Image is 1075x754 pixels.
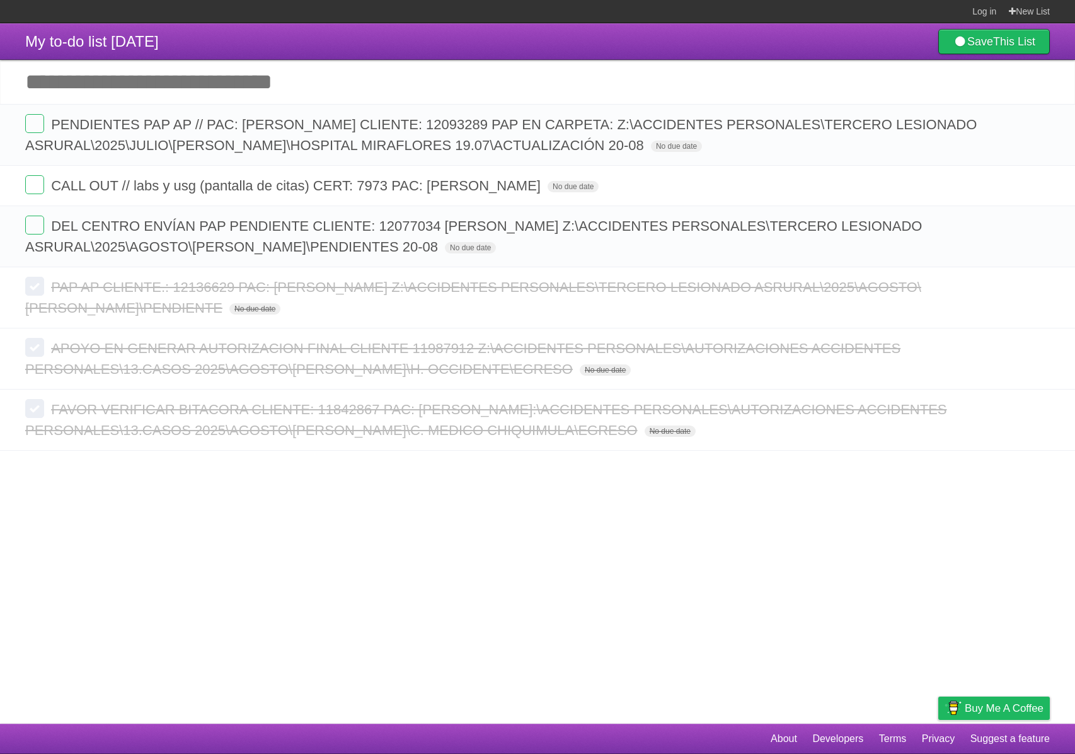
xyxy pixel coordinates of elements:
a: Terms [879,727,907,751]
a: Buy me a coffee [938,697,1050,720]
span: PENDIENTES PAP AP // PAC: [PERSON_NAME] CLIENTE: 12093289 PAP EN CARPETA: Z:\ACCIDENTES PERSONALE... [25,117,977,153]
span: DEL CENTRO ENVÍAN PAP PENDIENTE CLIENTE: 12077034 [PERSON_NAME] Z:\ACCIDENTES PERSONALES\TERCERO ... [25,218,922,255]
label: Done [25,338,44,357]
label: Done [25,399,44,418]
span: No due date [580,364,631,376]
span: No due date [645,426,696,437]
span: No due date [548,181,599,192]
a: SaveThis List [938,29,1050,54]
img: Buy me a coffee [945,697,962,719]
label: Done [25,175,44,194]
label: Done [25,277,44,296]
a: Suggest a feature [970,727,1050,751]
span: FAVOR VERIFICAR BITACORA CLIENTE: 11842867 PAC: [PERSON_NAME]:\ACCIDENTES PERSONALES\AUTORIZACION... [25,402,947,438]
span: No due date [229,303,280,315]
label: Done [25,216,44,235]
span: No due date [445,242,496,253]
a: About [771,727,797,751]
b: This List [993,35,1035,48]
span: APOYO EN GENERAR AUTORIZACION FINAL CLIENTE 11987912 Z:\ACCIDENTES PERSONALES\AUTORIZACIONES ACCI... [25,340,900,377]
span: No due date [651,141,702,152]
a: Privacy [922,727,955,751]
span: My to-do list [DATE] [25,33,159,50]
label: Done [25,114,44,133]
span: PAP AP CLIENTE.: 12136629 PAC: [PERSON_NAME] Z:\ACCIDENTES PERSONALES\TERCERO LESIONADO ASRURAL\2... [25,279,921,316]
span: Buy me a coffee [965,697,1043,719]
a: Developers [812,727,863,751]
span: CALL OUT // labs y usg (pantalla de citas) CERT: 7973 PAC: [PERSON_NAME] [51,178,544,194]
